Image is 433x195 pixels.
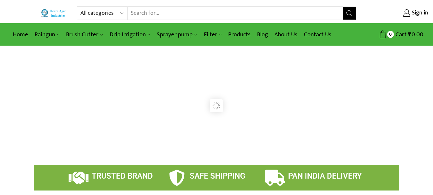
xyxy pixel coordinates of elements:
a: About Us [271,27,301,42]
a: Drip Irrigation [106,27,154,42]
input: Search for... [128,7,343,20]
a: Products [225,27,254,42]
span: Sign in [410,9,428,17]
span: SAFE SHIPPING [190,172,245,181]
a: Contact Us [301,27,335,42]
button: Search button [343,7,356,20]
span: PAN INDIA DELIVERY [288,172,362,181]
a: Blog [254,27,271,42]
a: Home [10,27,31,42]
span: Cart [394,30,407,39]
a: Brush Cutter [63,27,106,42]
a: Raingun [31,27,63,42]
span: ₹ [408,30,412,40]
a: Sign in [366,7,428,19]
a: Sprayer pump [154,27,200,42]
a: Filter [201,27,225,42]
span: TRUSTED BRAND [92,172,153,181]
bdi: 0.00 [408,30,423,40]
a: 0 Cart ₹0.00 [362,29,423,40]
span: 0 [387,31,394,38]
